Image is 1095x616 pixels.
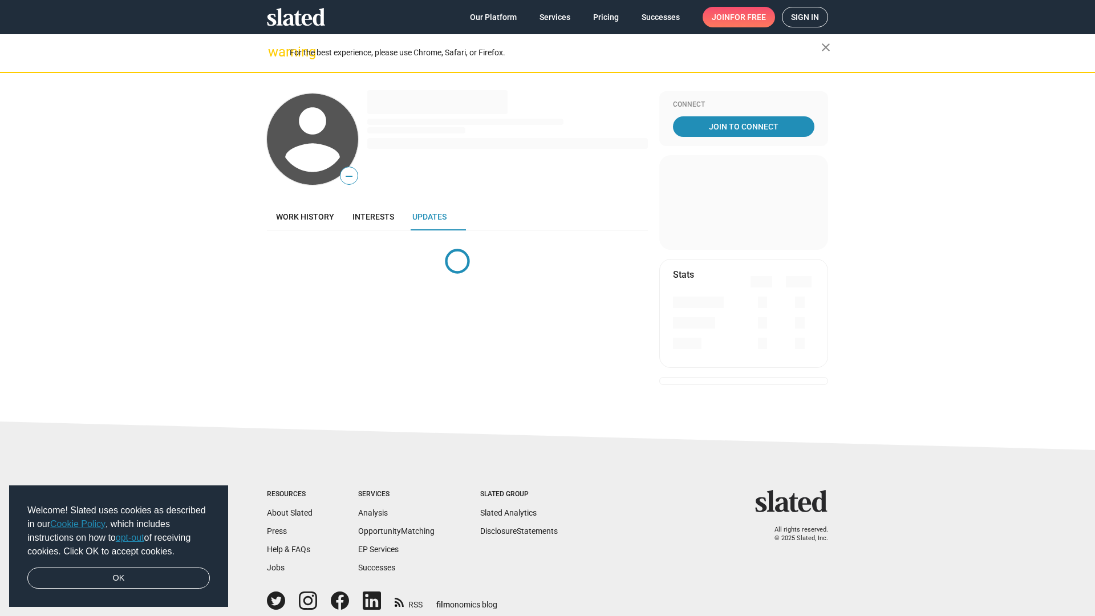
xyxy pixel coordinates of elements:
span: for free [730,7,766,27]
div: Resources [267,490,313,499]
a: Sign in [782,7,828,27]
a: opt-out [116,533,144,542]
p: All rights reserved. © 2025 Slated, Inc. [763,526,828,542]
span: Updates [412,212,447,221]
span: Work history [276,212,334,221]
span: Successes [642,7,680,27]
a: About Slated [267,508,313,517]
span: Welcome! Slated uses cookies as described in our , which includes instructions on how to of recei... [27,504,210,558]
a: dismiss cookie message [27,568,210,589]
a: Services [530,7,579,27]
a: EP Services [358,545,399,554]
span: Sign in [791,7,819,27]
a: Work history [267,203,343,230]
a: Jobs [267,563,285,572]
div: For the best experience, please use Chrome, Safari, or Firefox. [290,45,821,60]
a: Updates [403,203,456,230]
div: Connect [673,100,814,110]
span: Services [540,7,570,27]
a: Join To Connect [673,116,814,137]
a: RSS [395,593,423,610]
span: — [340,169,358,184]
a: Analysis [358,508,388,517]
a: Interests [343,203,403,230]
span: Our Platform [470,7,517,27]
a: Joinfor free [703,7,775,27]
mat-card-title: Stats [673,269,694,281]
a: Help & FAQs [267,545,310,554]
a: Slated Analytics [480,508,537,517]
a: Successes [358,563,395,572]
a: Pricing [584,7,628,27]
a: Cookie Policy [50,519,106,529]
span: film [436,600,450,609]
span: Pricing [593,7,619,27]
a: DisclosureStatements [480,526,558,536]
span: Join To Connect [675,116,812,137]
a: OpportunityMatching [358,526,435,536]
div: Slated Group [480,490,558,499]
a: Press [267,526,287,536]
mat-icon: warning [268,45,282,59]
a: Successes [632,7,689,27]
span: Interests [352,212,394,221]
div: Services [358,490,435,499]
mat-icon: close [819,40,833,54]
div: cookieconsent [9,485,228,607]
a: filmonomics blog [436,590,497,610]
span: Join [712,7,766,27]
a: Our Platform [461,7,526,27]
